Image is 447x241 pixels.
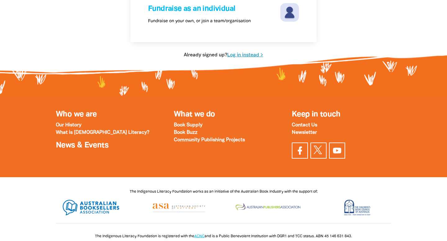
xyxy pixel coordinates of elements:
[174,111,215,118] a: What we do
[174,138,245,142] a: Community Publishing Projects
[174,123,202,127] a: Book Supply
[292,123,317,127] a: Contact Us
[227,53,263,57] a: Log in instead >
[292,130,317,135] a: Newsletter
[174,130,197,135] a: Book Buzz
[148,3,279,15] h4: Fundraise as an individual
[280,3,299,22] img: individuals-svg-4fa13e.svg
[56,142,108,149] a: News & Events
[56,111,97,118] a: Who we are
[95,234,352,238] span: The Indigenous Literacy Foundation is registered with the and is a Public Benevolent Institution ...
[310,142,327,159] a: Find us on Twitter
[194,234,205,238] a: ACNC
[56,123,81,127] a: Our History
[130,190,318,193] span: The Indigenous Literacy Foundation works as an initiative of the Australian Book Industry with th...
[130,51,317,59] p: Already signed up?
[56,130,149,135] a: What is [DEMOGRAPHIC_DATA] Literacy?
[292,111,341,118] span: Keep in touch
[292,142,308,159] a: Visit our facebook page
[148,18,251,24] p: Fundraise on your own, or join a team/organisation
[329,142,345,159] a: Find us on YouTube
